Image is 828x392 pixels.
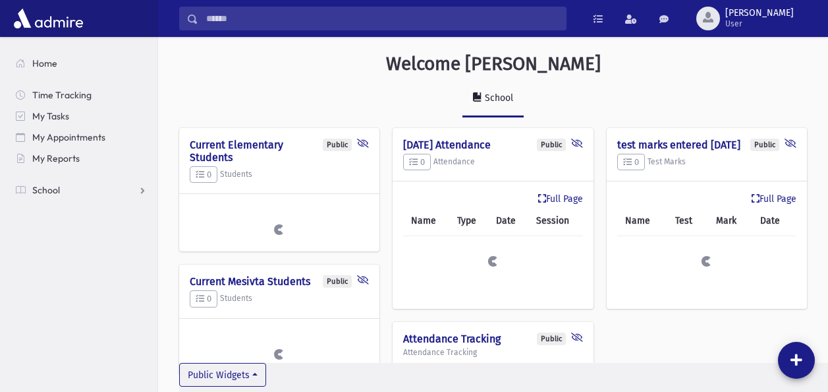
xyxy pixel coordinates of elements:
[5,53,157,74] a: Home
[538,192,583,206] a: Full Page
[196,294,211,304] span: 0
[752,192,796,206] a: Full Page
[617,154,645,171] button: 0
[449,206,488,236] th: Type
[403,154,431,171] button: 0
[667,206,708,236] th: Test
[32,184,60,196] span: School
[617,154,796,171] h5: Test Marks
[482,92,513,104] div: School
[190,166,369,183] h5: Students
[32,152,80,164] span: My Reports
[528,206,583,236] th: Session
[11,5,86,32] img: AdmirePro
[386,53,601,75] h3: Welcome [PERSON_NAME]
[5,148,157,169] a: My Reports
[537,139,566,151] div: Public
[462,81,524,117] a: School
[403,206,449,236] th: Name
[32,110,69,122] span: My Tasks
[323,139,352,151] div: Public
[32,131,105,143] span: My Appointments
[32,89,92,101] span: Time Tracking
[403,139,582,151] h4: [DATE] Attendance
[725,8,794,18] span: [PERSON_NAME]
[617,139,796,151] h4: test marks entered [DATE]
[190,290,369,308] h5: Students
[623,157,639,167] span: 0
[5,84,157,106] a: Time Tracking
[750,139,779,151] div: Public
[403,333,582,345] h4: Attendance Tracking
[323,275,352,288] div: Public
[5,180,157,201] a: School
[5,106,157,127] a: My Tasks
[617,206,667,236] th: Name
[32,57,57,69] span: Home
[708,206,753,236] th: Mark
[190,139,369,164] h4: Current Elementary Students
[725,18,794,29] span: User
[190,166,217,183] button: 0
[5,127,157,148] a: My Appointments
[196,170,211,180] span: 0
[752,206,796,236] th: Date
[190,275,369,288] h4: Current Mesivta Students
[179,363,266,387] button: Public Widgets
[190,290,217,308] button: 0
[409,157,425,167] span: 0
[537,333,566,345] div: Public
[403,154,582,171] h5: Attendance
[198,7,566,30] input: Search
[403,348,582,357] h5: Attendance Tracking
[488,206,528,236] th: Date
